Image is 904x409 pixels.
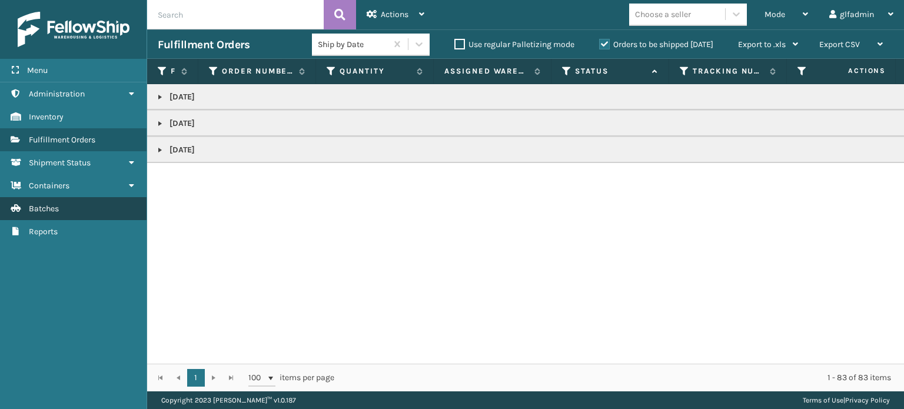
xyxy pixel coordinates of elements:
[444,66,529,77] label: Assigned Warehouse
[340,66,411,77] label: Quantity
[158,38,250,52] h3: Fulfillment Orders
[161,391,296,409] p: Copyright 2023 [PERSON_NAME]™ v 1.0.187
[27,65,48,75] span: Menu
[454,39,574,49] label: Use regular Palletizing mode
[18,12,129,47] img: logo
[635,8,691,21] div: Choose a seller
[29,181,69,191] span: Containers
[222,66,293,77] label: Order Number
[187,369,205,387] a: 1
[29,89,85,99] span: Administration
[248,372,266,384] span: 100
[765,9,785,19] span: Mode
[29,135,95,145] span: Fulfillment Orders
[351,372,891,384] div: 1 - 83 of 83 items
[575,66,646,77] label: Status
[803,396,843,404] a: Terms of Use
[318,38,388,51] div: Ship by Date
[29,204,59,214] span: Batches
[819,39,860,49] span: Export CSV
[803,391,890,409] div: |
[29,158,91,168] span: Shipment Status
[738,39,786,49] span: Export to .xls
[845,396,890,404] a: Privacy Policy
[381,9,408,19] span: Actions
[599,39,713,49] label: Orders to be shipped [DATE]
[693,66,764,77] label: Tracking Number
[29,112,64,122] span: Inventory
[171,66,175,77] label: Fulfillment Order Id
[811,61,893,81] span: Actions
[29,227,58,237] span: Reports
[248,369,334,387] span: items per page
